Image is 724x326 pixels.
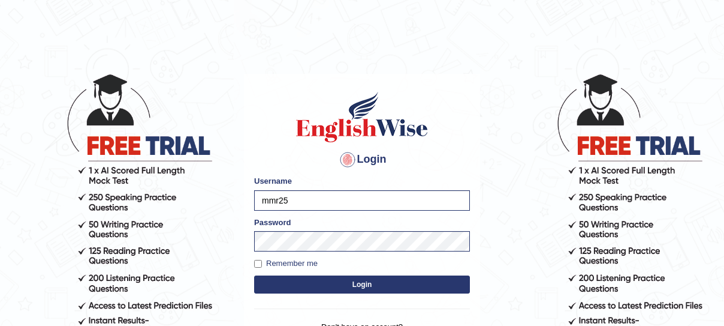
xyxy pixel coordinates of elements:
[254,260,262,268] input: Remember me
[254,150,470,169] h4: Login
[254,217,291,228] label: Password
[294,90,430,144] img: Logo of English Wise sign in for intelligent practice with AI
[254,258,318,270] label: Remember me
[254,175,292,187] label: Username
[254,276,470,294] button: Login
